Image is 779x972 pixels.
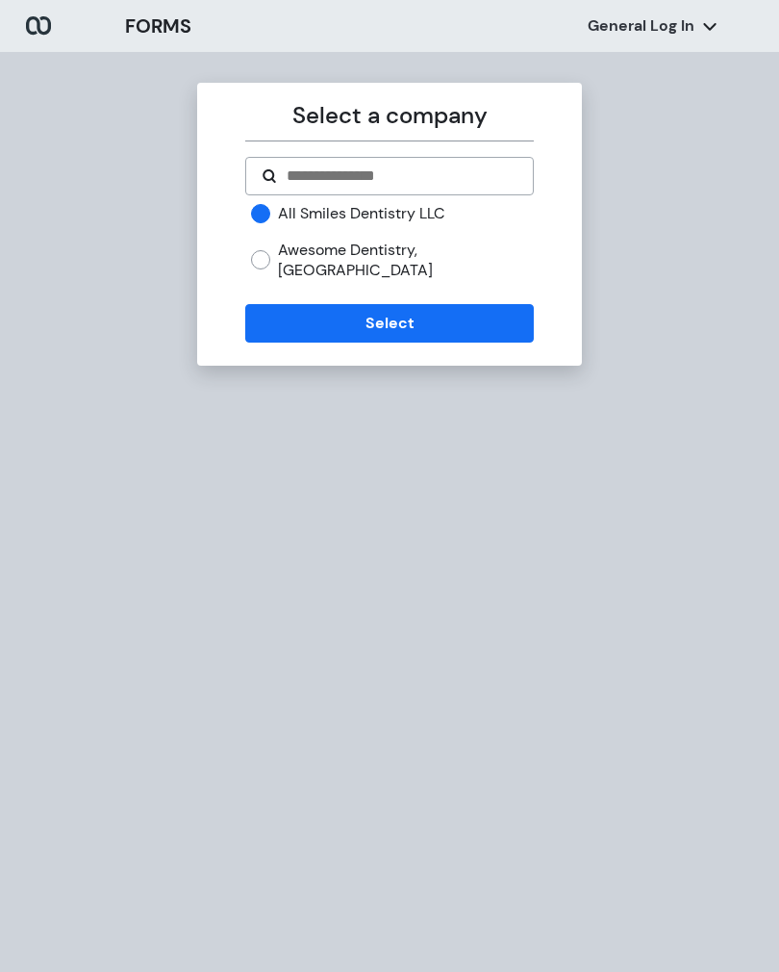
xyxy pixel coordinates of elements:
[245,304,533,343] button: Select
[588,15,694,37] p: General Log In
[278,203,445,224] label: All Smiles Dentistry LLC
[125,12,191,40] h3: FORMS
[278,240,533,281] label: Awesome Dentistry, [GEOGRAPHIC_DATA]
[285,165,516,188] input: Search
[245,98,533,133] p: Select a company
